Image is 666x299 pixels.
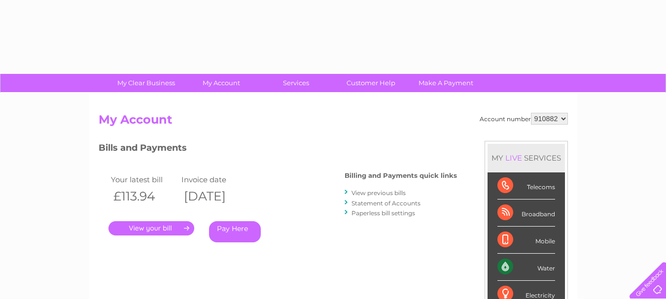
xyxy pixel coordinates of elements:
a: Pay Here [209,221,261,242]
div: Broadband [497,199,555,227]
h2: My Account [99,113,568,132]
h4: Billing and Payments quick links [345,172,457,179]
div: Water [497,254,555,281]
a: Statement of Accounts [351,199,421,207]
th: [DATE] [179,186,250,206]
a: My Clear Business [105,74,187,92]
a: View previous bills [351,189,406,197]
div: MY SERVICES [488,144,565,172]
th: £113.94 [108,186,179,206]
a: Make A Payment [405,74,487,92]
a: Services [255,74,337,92]
a: My Account [180,74,262,92]
div: LIVE [503,153,524,163]
a: Paperless bill settings [351,209,415,217]
a: Customer Help [330,74,412,92]
div: Telecoms [497,172,555,199]
h3: Bills and Payments [99,141,457,158]
div: Account number [480,113,568,125]
a: . [108,221,194,235]
div: Mobile [497,227,555,254]
td: Your latest bill [108,173,179,186]
td: Invoice date [179,173,250,186]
